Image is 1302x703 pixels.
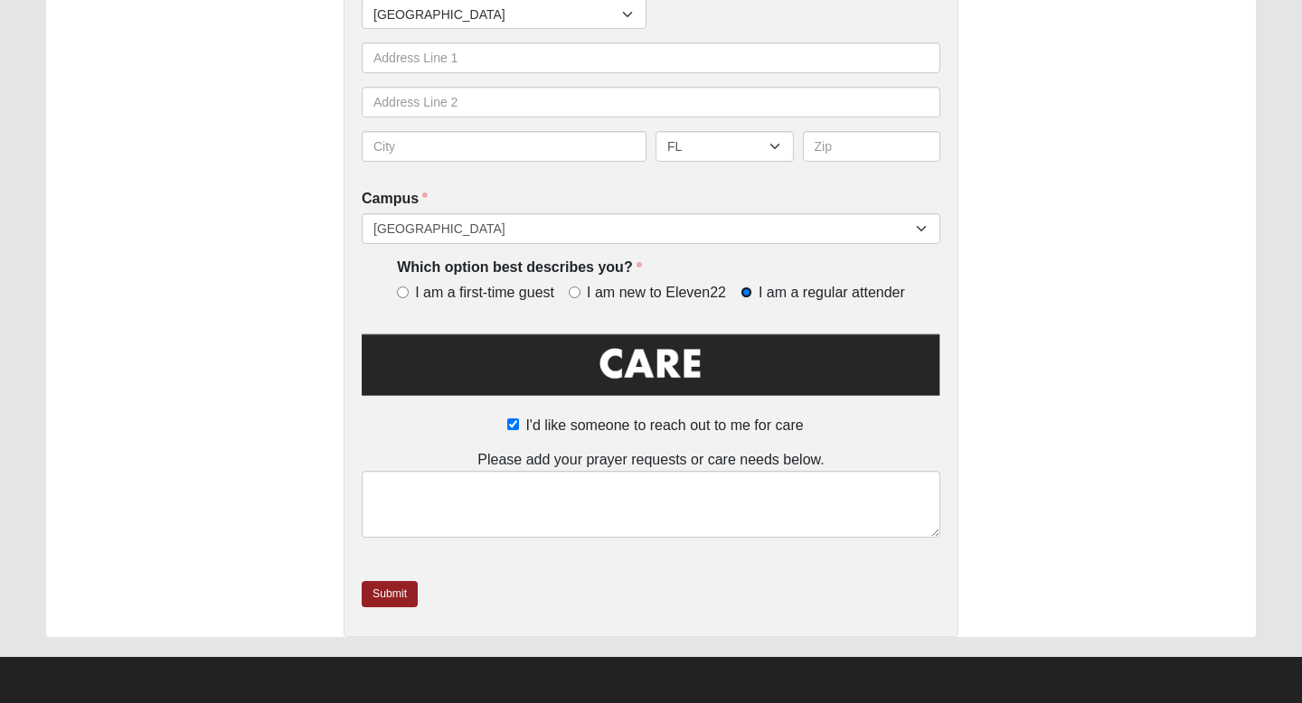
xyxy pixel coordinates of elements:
[759,283,905,304] span: I am a regular attender
[397,286,409,298] input: I am a first-time guest
[362,449,940,538] div: Please add your prayer requests or care needs below.
[362,581,418,607] a: Submit
[587,283,726,304] span: I am new to Eleven22
[415,283,554,304] span: I am a first-time guest
[362,42,940,73] input: Address Line 1
[507,418,519,430] input: I'd like someone to reach out to me for care
[362,330,940,411] img: Care.png
[397,258,641,278] label: Which option best describes you?
[741,286,752,298] input: I am a regular attender
[362,189,428,210] label: Campus
[803,131,941,162] input: Zip
[525,417,803,433] span: I'd like someone to reach out to me for care
[362,87,940,117] input: Address Line 2
[362,131,646,162] input: City
[569,286,580,298] input: I am new to Eleven22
